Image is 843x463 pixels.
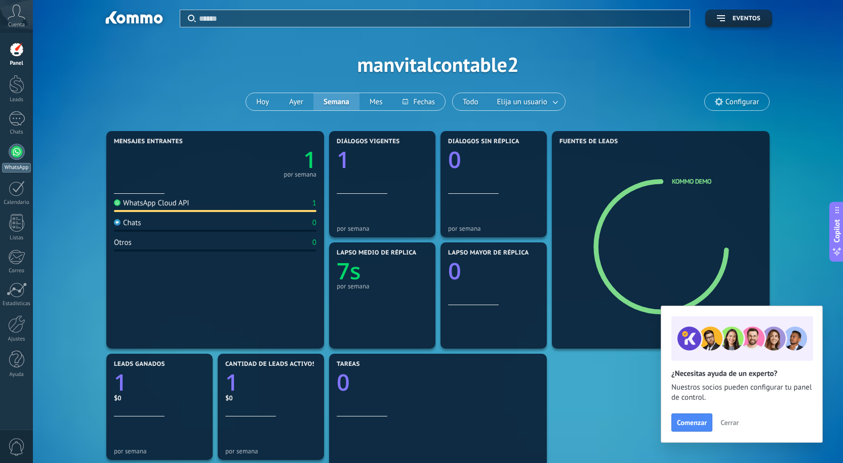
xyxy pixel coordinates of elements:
button: Ayer [279,93,313,110]
span: Cantidad de leads activos [225,361,316,368]
div: Chats [114,218,141,228]
span: Cerrar [720,419,739,426]
span: Diálogos sin réplica [448,138,519,145]
a: 0 [337,367,539,398]
div: Panel [2,60,31,67]
text: 7s [337,256,361,286]
div: Otros [114,238,132,247]
div: Leads [2,97,31,103]
button: Cerrar [716,415,743,430]
div: WhatsApp Cloud API [114,198,189,208]
div: Calendario [2,199,31,206]
div: 0 [312,238,316,247]
div: 1 [312,198,316,208]
button: Fechas [392,93,445,110]
text: 0 [337,367,350,398]
text: 1 [225,367,238,398]
a: 1 [215,144,316,175]
text: 1 [303,144,316,175]
span: Lapso mayor de réplica [448,249,529,257]
span: Tareas [337,361,360,368]
div: $0 [114,394,205,402]
a: 1 [225,367,316,398]
span: Leads ganados [114,361,165,368]
span: Nuestros socios pueden configurar tu panel de control. [671,383,812,403]
div: Ajustes [2,336,31,343]
div: Chats [2,129,31,136]
button: Eventos [705,10,772,27]
text: 0 [448,256,461,286]
div: Estadísticas [2,301,31,307]
span: Cuenta [8,22,25,28]
text: 1 [114,367,127,398]
img: WhatsApp Cloud API [114,199,121,206]
button: Elija un usuario [489,93,565,110]
span: Comenzar [677,419,707,426]
div: 0 [312,218,316,228]
div: por semana [225,447,316,455]
span: Mensajes entrantes [114,138,183,145]
button: Todo [453,93,489,110]
div: por semana [448,225,539,232]
div: Ayuda [2,371,31,378]
span: Elija un usuario [495,95,549,109]
button: Mes [359,93,393,110]
button: Hoy [246,93,279,110]
div: por semana [337,225,428,232]
div: por semana [114,447,205,455]
text: 0 [448,144,461,175]
div: Correo [2,268,31,274]
button: Semana [313,93,359,110]
div: Listas [2,235,31,241]
button: Comenzar [671,413,712,432]
text: 1 [337,144,350,175]
span: Eventos [733,15,760,22]
span: Lapso medio de réplica [337,249,417,257]
div: por semana [284,172,316,177]
span: Diálogos vigentes [337,138,400,145]
div: WhatsApp [2,163,31,173]
a: Kommo Demo [672,177,711,186]
h2: ¿Necesitas ayuda de un experto? [671,369,812,378]
img: Chats [114,219,121,226]
div: $0 [225,394,316,402]
a: 1 [114,367,205,398]
div: por semana [337,282,428,290]
span: Fuentes de leads [559,138,618,145]
span: Copilot [832,219,842,242]
span: Configurar [726,98,759,106]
